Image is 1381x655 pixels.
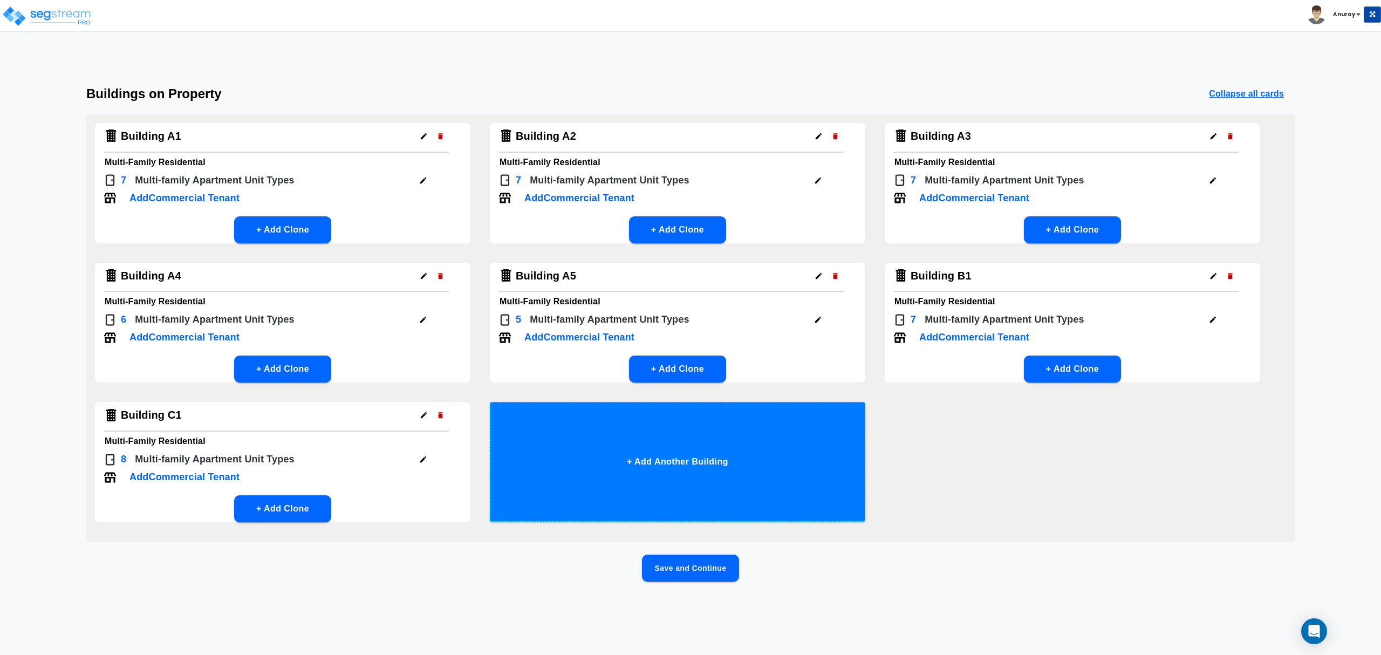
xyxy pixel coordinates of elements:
p: Add Commercial Tenant [129,470,240,485]
button: + Add Clone [234,495,331,522]
button: + Add Another Building [490,402,865,522]
p: 8 [121,452,126,467]
p: 7 [121,173,126,188]
h6: Multi-Family Residential [105,434,461,449]
p: 6 [121,312,126,327]
img: Door Icon [498,174,511,187]
h4: Building A5 [516,269,576,283]
h6: Multi-Family Residential [894,155,1250,170]
h6: Multi-Family Residential [105,155,461,170]
p: Multi-family Apartment Unit Type s [530,312,689,327]
p: Collapse all cards [1209,87,1284,100]
h4: Building A2 [516,129,576,143]
img: Tenant Icon [893,331,906,344]
img: logo_pro_r.png [2,5,93,27]
h4: Building A4 [121,269,181,283]
b: Anuroy [1333,10,1355,18]
p: Multi-family Apartment Unit Type s [135,452,295,467]
p: Multi-family Apartment Unit Type s [135,312,295,327]
p: Add Commercial Tenant [919,330,1029,345]
div: Open Intercom Messenger [1301,618,1327,644]
h4: Building A1 [121,129,181,143]
h6: Multi-Family Residential [894,294,1250,309]
button: + Add Clone [1024,216,1121,243]
img: Building Icon [104,268,119,283]
img: Building Icon [498,268,514,283]
p: Multi-family Apartment Unit Type s [925,173,1084,188]
p: Add Commercial Tenant [524,191,634,206]
button: + Add Clone [629,216,726,243]
img: Tenant Icon [893,192,906,204]
p: Add Commercial Tenant [919,191,1029,206]
h3: Buildings on Property [86,86,222,101]
h4: Building C1 [121,408,182,422]
img: Building Icon [893,268,908,283]
img: Door Icon [104,313,117,326]
p: Multi-family Apartment Unit Type s [135,173,295,188]
img: Building Icon [498,128,514,144]
img: Door Icon [498,313,511,326]
button: + Add Clone [629,356,726,383]
button: + Add Clone [234,216,331,243]
img: Tenant Icon [104,471,117,484]
img: Door Icon [104,453,117,466]
button: + Add Clone [1024,356,1121,383]
h6: Multi-Family Residential [105,294,461,309]
p: Multi-family Apartment Unit Type s [530,173,689,188]
img: avatar.png [1307,5,1326,24]
p: 5 [516,312,521,327]
h6: Multi-Family Residential [500,294,856,309]
img: Building Icon [104,128,119,144]
img: Door Icon [893,313,906,326]
p: Multi-family Apartment Unit Type s [925,312,1084,327]
button: + Add Clone [234,356,331,383]
img: Door Icon [893,174,906,187]
p: 7 [911,312,916,327]
h4: Building A3 [911,129,971,143]
p: 7 [911,173,916,188]
p: Add Commercial Tenant [129,191,240,206]
p: 7 [516,173,521,188]
img: Building Icon [893,128,908,144]
img: Tenant Icon [104,331,117,344]
h6: Multi-Family Residential [500,155,856,170]
button: Save and Continue [642,555,739,582]
h4: Building B1 [911,269,972,283]
img: Door Icon [104,174,117,187]
img: Building Icon [104,408,119,423]
img: Tenant Icon [498,331,511,344]
p: Add Commercial Tenant [524,330,634,345]
img: Tenant Icon [498,192,511,204]
img: Tenant Icon [104,192,117,204]
p: Add Commercial Tenant [129,330,240,345]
